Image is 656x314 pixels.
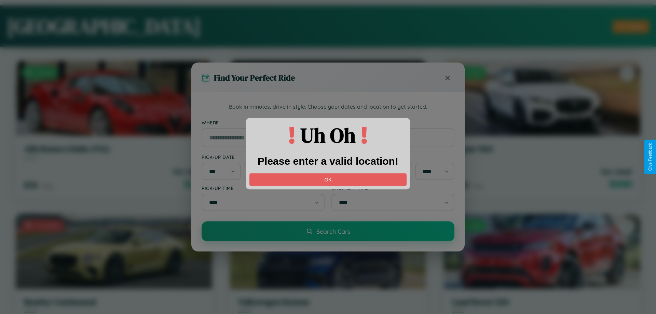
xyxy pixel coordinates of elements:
label: Pick-up Date [202,154,325,160]
label: Where [202,120,454,125]
label: Drop-off Time [331,185,454,191]
p: Book in minutes, drive in style. Choose your dates and location to get started. [202,103,454,111]
label: Pick-up Time [202,185,325,191]
span: Search Cars [316,228,350,235]
h3: Find Your Perfect Ride [214,72,295,83]
label: Drop-off Date [331,154,454,160]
